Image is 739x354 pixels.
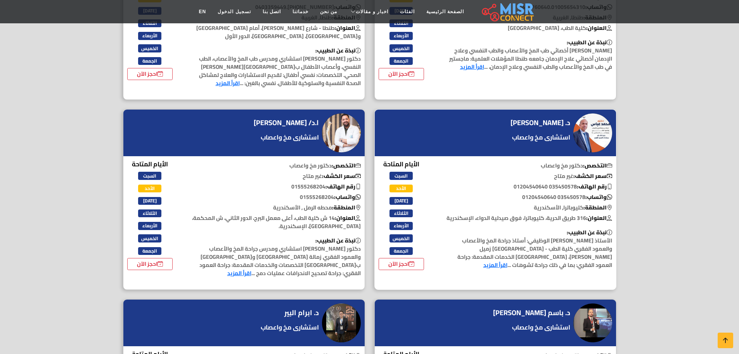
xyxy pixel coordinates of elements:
[437,193,616,201] p: ‎01204540640 035450578
[322,171,361,181] b: سعر الكشف:
[227,268,251,278] a: اقرأ المزيد
[583,160,612,171] b: التخصص:
[216,78,240,88] a: اقرأ المزيد
[138,185,161,192] span: الأحد
[186,162,365,170] p: دكتور مخ واعصاب
[389,222,413,230] span: الأربعاء
[186,193,365,201] p: ‎01555268204
[193,4,212,19] a: EN
[254,133,321,142] a: استشارى مخ واعصاب
[389,57,413,65] span: الجمعة
[186,172,365,180] p: غير متاح
[583,202,612,213] b: المنطقة:
[186,183,365,191] p: ‎01555268204
[573,171,612,181] b: سعر الكشف:
[482,2,534,21] img: main.misr_connect
[322,113,361,152] img: ا.د/ مصطفي العسكري
[389,19,413,27] span: الثلاثاء
[460,62,484,72] a: اقرأ المزيد
[138,32,161,40] span: الأربعاء
[493,307,572,319] a: د. باسم [PERSON_NAME]
[186,47,365,87] p: دكتور [PERSON_NAME] استشاري ومدرس طب المخ والأعصاب، الطب النفسي، وأعصاب الأطفال ب[GEOGRAPHIC_DATA...
[356,8,388,15] span: اخبار و مقالات
[259,323,321,332] a: استشارى مخ واعصاب
[138,197,161,205] span: [DATE]
[335,213,361,223] b: العنوان:
[437,204,616,212] p: كليوباترا, الأسكندرية
[389,234,413,242] span: الخميس
[127,258,173,270] a: احجز الآن
[334,192,361,202] b: واتساب:
[138,247,161,255] span: الجمعة
[437,183,616,191] p: ‎01204540640 035450578
[379,159,424,270] div: الأيام المتاحة
[437,228,616,269] p: الأستاذ [PERSON_NAME] الوظيفي: أستاذ جراحة المخ والأعصاب والعمود الفقري كلية الطب - [GEOGRAPHIC_D...
[567,37,612,47] b: نبذة عن الطبيب:
[254,119,319,127] h4: ا.د/ [PERSON_NAME]
[138,209,161,217] span: الثلاثاء
[127,159,173,270] div: الأيام المتاحة
[379,258,424,270] a: احجز الآن
[437,38,616,71] p: [PERSON_NAME] أخصائي طب المخ والأعصاب والطب النفسي وعلاج الإدمان أخصائي علاج الإدمان جامعه طنطا ا...
[586,23,612,33] b: العنوان:
[257,4,287,19] a: اتصل بنا
[493,309,570,317] h4: د. باسم [PERSON_NAME]
[493,323,572,332] a: استشارى مخ واعصاب
[186,24,365,40] p: طنطا - شارع [PERSON_NAME]، أمام [GEOGRAPHIC_DATA] و[GEOGRAPHIC_DATA]، [GEOGRAPHIC_DATA]، الدور الأول
[322,303,361,342] img: د. ابرام البير
[287,4,314,19] a: خدماتنا
[437,24,616,32] p: كلية الطب، [GEOGRAPHIC_DATA]
[186,214,365,230] p: 14 ش كلية الطب، أعلى معمل البرج، الدور الثاني، ش المحكمة، [GEOGRAPHIC_DATA]، الإسكندرية.
[212,4,256,19] a: تسجيل الدخول
[335,23,361,33] b: العنوان:
[343,4,394,19] a: اخبار و مقالات
[573,113,612,152] img: د. محمد عباس
[284,307,321,319] a: د. ابرام البير
[483,260,507,270] a: اقرأ المزيد
[421,4,470,19] a: الصفحة الرئيسية
[379,68,424,80] a: احجز الآن
[138,234,161,242] span: الخميس
[389,44,413,52] span: الخميس
[389,185,413,192] span: الأحد
[573,303,612,342] img: د. باسم حمدي فوده
[186,237,365,277] p: دكتور [PERSON_NAME] استشاري ومدرس جراحة المخ والأعصاب والعمود الفقري زمالة [GEOGRAPHIC_DATA] و[GE...
[389,197,413,205] span: [DATE]
[437,162,616,170] p: دكتور مخ واعصاب
[332,202,361,213] b: المنطقة:
[138,57,161,65] span: الجمعة
[332,160,361,171] b: التخصص:
[138,44,161,52] span: الخميس
[325,181,361,192] b: رقم الهاتف:
[577,181,612,192] b: رقم الهاتف:
[437,214,616,222] p: 316 طريق الحرية، كليوباترا، فوق صيدلية الدواء، الإسكندرية
[186,204,365,212] p: محطه الرمل , الأسكندرية
[314,4,343,19] a: من نحن
[585,192,612,202] b: واتساب:
[394,4,421,19] a: الفئات
[389,209,413,217] span: الثلاثاء
[138,222,161,230] span: الأربعاء
[254,117,321,129] a: ا.د/ [PERSON_NAME]
[510,133,572,142] a: استشارى مخ واعصاب
[389,32,413,40] span: الأربعاء
[138,19,161,27] span: الثلاثاء
[284,309,319,317] h4: د. ابرام البير
[315,45,361,56] b: نبذة عن الطبيب:
[437,172,616,180] p: غير متاح
[315,235,361,246] b: نبذة عن الطبيب:
[127,68,173,80] a: احجز الآن
[511,119,570,127] h4: د. [PERSON_NAME]
[567,227,612,237] b: نبذة عن الطبيب:
[586,213,612,223] b: العنوان:
[511,117,572,129] a: د. [PERSON_NAME]
[389,172,413,180] span: السبت
[138,172,161,180] span: السبت
[389,247,413,255] span: الجمعة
